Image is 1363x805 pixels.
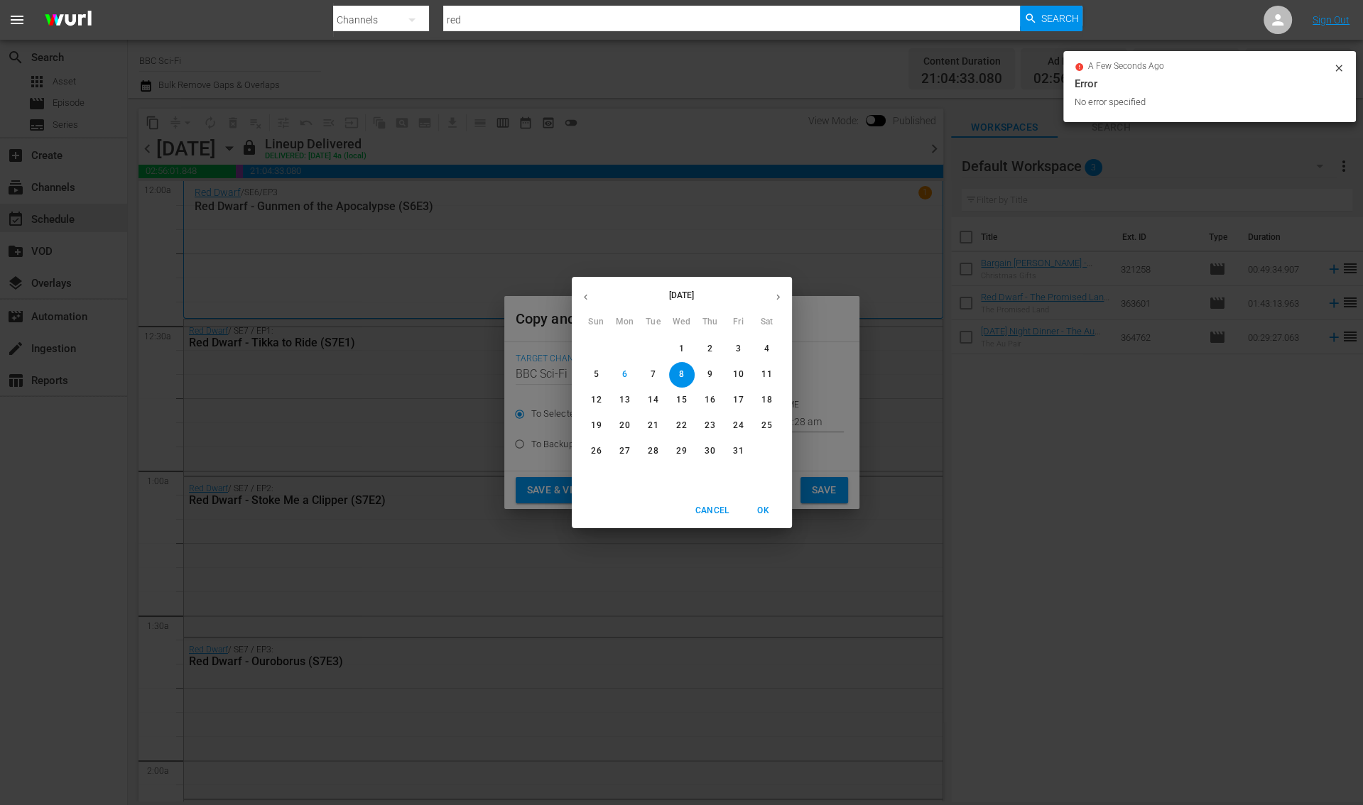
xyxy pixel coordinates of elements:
[754,315,780,329] span: Sat
[689,499,734,522] button: Cancel
[1075,95,1330,109] div: No error specified
[676,420,686,432] p: 22
[584,315,609,329] span: Sun
[707,343,712,355] p: 2
[697,315,723,329] span: Thu
[1088,61,1164,72] span: a few seconds ago
[733,445,743,457] p: 31
[761,420,771,432] p: 25
[612,413,638,439] button: 20
[733,368,743,380] p: 10
[697,362,723,388] button: 9
[726,362,751,388] button: 10
[761,368,771,380] p: 11
[707,368,712,380] p: 9
[622,368,627,380] p: 6
[676,394,686,406] p: 15
[641,439,666,464] button: 28
[697,388,723,413] button: 16
[591,420,601,432] p: 19
[746,503,781,518] span: OK
[612,439,638,464] button: 27
[705,420,715,432] p: 23
[591,445,601,457] p: 26
[697,439,723,464] button: 30
[641,362,666,388] button: 7
[641,413,666,439] button: 21
[754,388,780,413] button: 18
[619,420,629,432] p: 20
[705,445,715,457] p: 30
[648,445,658,457] p: 28
[612,388,638,413] button: 13
[736,343,741,355] p: 3
[619,445,629,457] p: 27
[1041,6,1079,31] span: Search
[9,11,26,28] span: menu
[612,362,638,388] button: 6
[733,394,743,406] p: 17
[599,289,764,302] p: [DATE]
[669,315,695,329] span: Wed
[669,439,695,464] button: 29
[697,336,723,362] button: 2
[584,388,609,413] button: 12
[651,368,656,380] p: 7
[648,394,658,406] p: 14
[726,315,751,329] span: Fri
[584,439,609,464] button: 26
[741,499,786,522] button: OK
[697,413,723,439] button: 23
[754,413,780,439] button: 25
[584,362,609,388] button: 5
[705,394,715,406] p: 16
[754,362,780,388] button: 11
[679,343,684,355] p: 1
[619,394,629,406] p: 13
[733,420,743,432] p: 24
[34,4,102,37] img: ans4CAIJ8jUAAAAAAAAAAAAAAAAAAAAAAAAgQb4GAAAAAAAAAAAAAAAAAAAAAAAAJMjXAAAAAAAAAAAAAAAAAAAAAAAAgAT5G...
[726,388,751,413] button: 17
[669,388,695,413] button: 15
[641,315,666,329] span: Tue
[679,368,684,380] p: 8
[641,388,666,413] button: 14
[726,413,751,439] button: 24
[726,439,751,464] button: 31
[754,336,780,362] button: 4
[726,336,751,362] button: 3
[584,413,609,439] button: 19
[669,362,695,388] button: 8
[1075,75,1345,92] div: Error
[669,336,695,362] button: 1
[591,394,601,406] p: 12
[764,343,769,355] p: 4
[669,413,695,439] button: 22
[676,445,686,457] p: 29
[761,394,771,406] p: 18
[648,420,658,432] p: 21
[612,315,638,329] span: Mon
[695,503,729,518] span: Cancel
[594,368,599,380] p: 5
[1313,14,1350,26] a: Sign Out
